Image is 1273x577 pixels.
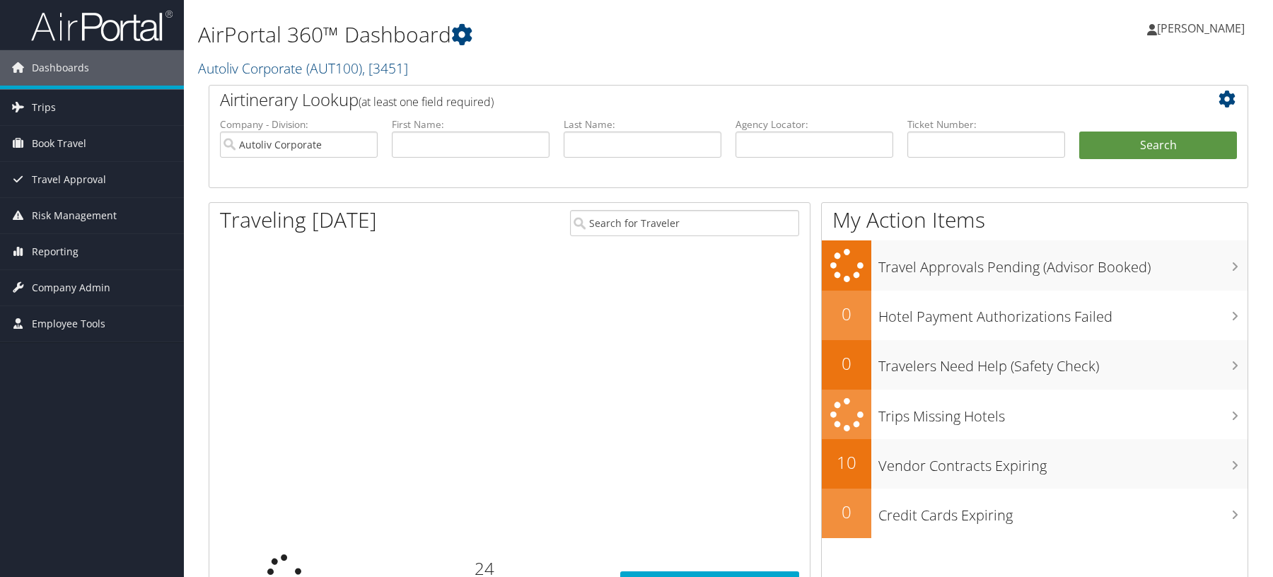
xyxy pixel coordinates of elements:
a: Autoliv Corporate [198,59,408,78]
a: Travel Approvals Pending (Advisor Booked) [822,240,1248,291]
span: Trips [32,90,56,125]
span: Dashboards [32,50,89,86]
span: ( AUT100 ) [306,59,362,78]
h3: Trips Missing Hotels [878,400,1248,426]
h2: 0 [822,500,871,524]
a: 10Vendor Contracts Expiring [822,439,1248,489]
h1: AirPortal 360™ Dashboard [198,20,905,49]
a: 0Travelers Need Help (Safety Check) [822,340,1248,390]
h2: 0 [822,302,871,326]
h1: My Action Items [822,205,1248,235]
h3: Vendor Contracts Expiring [878,449,1248,476]
h2: Airtinerary Lookup [220,88,1151,112]
button: Search [1079,132,1237,160]
a: 0Credit Cards Expiring [822,489,1248,538]
h3: Travelers Need Help (Safety Check) [878,349,1248,376]
h2: 10 [822,450,871,474]
span: Company Admin [32,270,110,305]
span: [PERSON_NAME] [1157,21,1245,36]
label: Agency Locator: [736,117,893,132]
span: Travel Approval [32,162,106,197]
a: [PERSON_NAME] [1147,7,1259,49]
input: Search for Traveler [570,210,799,236]
h3: Credit Cards Expiring [878,499,1248,525]
span: Book Travel [32,126,86,161]
span: Risk Management [32,198,117,233]
span: Reporting [32,234,79,269]
h2: 0 [822,351,871,375]
span: Employee Tools [32,306,105,342]
h1: Traveling [DATE] [220,205,377,235]
a: Trips Missing Hotels [822,390,1248,440]
a: 0Hotel Payment Authorizations Failed [822,291,1248,340]
label: Company - Division: [220,117,378,132]
h3: Travel Approvals Pending (Advisor Booked) [878,250,1248,277]
label: Ticket Number: [907,117,1065,132]
img: airportal-logo.png [31,9,173,42]
span: , [ 3451 ] [362,59,408,78]
h3: Hotel Payment Authorizations Failed [878,300,1248,327]
label: Last Name: [564,117,721,132]
label: First Name: [392,117,550,132]
span: (at least one field required) [359,94,494,110]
